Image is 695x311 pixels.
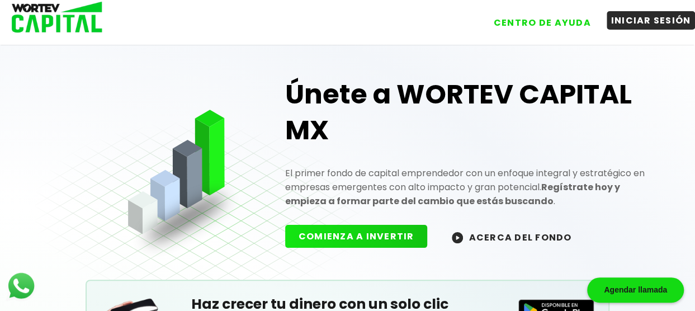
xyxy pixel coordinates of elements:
button: COMIENZA A INVERTIR [285,225,428,248]
img: wortev-capital-acerca-del-fondo [452,232,463,243]
strong: Regístrate hoy y empieza a formar parte del cambio que estás buscando [285,181,620,208]
a: CENTRO DE AYUDA [478,5,595,32]
button: ACERCA DEL FONDO [438,225,585,249]
p: El primer fondo de capital emprendedor con un enfoque integral y estratégico en empresas emergent... [285,166,660,208]
div: Agendar llamada [587,277,684,303]
img: logos_whatsapp-icon.242b2217.svg [6,270,37,301]
button: CENTRO DE AYUDA [489,13,595,32]
h1: Únete a WORTEV CAPITAL MX [285,77,660,148]
a: COMIENZA A INVERTIR [285,230,439,243]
